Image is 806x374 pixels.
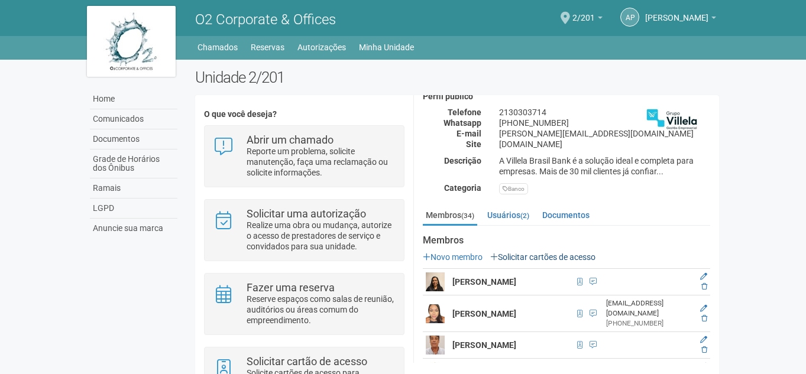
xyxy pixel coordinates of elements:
[247,134,334,146] strong: Abrir um chamado
[247,146,395,178] p: Reporte um problema, solicite manutenção, faça uma reclamação ou solicite informações.
[606,318,692,329] div: [PHONE_NUMBER]
[195,11,336,28] span: O2 Corporate & Offices
[461,212,474,220] small: (34)
[213,135,395,178] a: Abrir um chamado Reporte um problema, solicite manutenção, faça uma reclamação ou solicite inform...
[426,304,445,323] img: user.png
[444,156,481,165] strong: Descrição
[247,220,395,252] p: Realize uma obra ou mudança, autorize o acesso de prestadores de serviço e convidados para sua un...
[452,277,516,287] strong: [PERSON_NAME]
[423,235,710,246] strong: Membros
[700,304,707,313] a: Editar membro
[213,209,395,252] a: Solicitar uma autorização Realize uma obra ou mudança, autorize o acesso de prestadores de serviç...
[423,206,477,226] a: Membros(34)
[247,355,367,368] strong: Solicitar cartão de acesso
[426,336,445,355] img: user.png
[204,110,404,119] h4: O que você deseja?
[452,309,516,318] strong: [PERSON_NAME]
[490,139,719,149] div: [DOMAIN_NAME]
[90,129,177,149] a: Documentos
[606,298,692,318] div: [EMAIL_ADDRESS][DOMAIN_NAME]
[572,15,603,24] a: 2/201
[520,212,529,220] small: (2)
[490,107,719,118] div: 2130303714
[87,6,176,77] img: logo.jpg
[251,39,284,56] a: Reservas
[247,294,395,326] p: Reserve espaços como salas de reunião, auditórios ou áreas comum do empreendimento.
[198,39,238,56] a: Chamados
[490,128,719,139] div: [PERSON_NAME][EMAIL_ADDRESS][DOMAIN_NAME]
[490,118,719,128] div: [PHONE_NUMBER]
[645,2,708,22] span: agatha pedro de souza
[620,8,639,27] a: ap
[572,2,595,22] span: 2/201
[701,314,707,323] a: Excluir membro
[444,183,481,193] strong: Categoria
[426,272,445,291] img: user.png
[247,281,335,294] strong: Fazer uma reserva
[448,108,481,117] strong: Telefone
[701,282,707,291] a: Excluir membro
[90,219,177,238] a: Anuncie sua marca
[423,252,483,262] a: Novo membro
[359,39,414,56] a: Minha Unidade
[701,346,707,354] a: Excluir membro
[195,69,720,86] h2: Unidade 2/201
[247,207,366,220] strong: Solicitar uma autorização
[452,340,516,350] strong: [PERSON_NAME]
[700,272,707,281] a: Editar membro
[423,92,710,101] h4: Perfil público
[539,206,593,224] a: Documentos
[466,139,481,149] strong: Site
[490,252,595,262] a: Solicitar cartões de acesso
[490,155,719,177] div: A Villela Brasil Bank é a solução ideal e completa para empresas. Mais de 30 mil clientes já conf...
[457,129,481,138] strong: E-mail
[90,178,177,199] a: Ramais
[645,15,716,24] a: [PERSON_NAME]
[213,282,395,326] a: Fazer uma reserva Reserve espaços como salas de reunião, auditórios ou áreas comum do empreendime...
[484,206,532,224] a: Usuários(2)
[700,336,707,344] a: Editar membro
[499,183,528,194] div: Banco
[90,199,177,219] a: LGPD
[700,362,707,370] a: Editar membro
[90,89,177,109] a: Home
[90,149,177,178] a: Grade de Horários dos Ônibus
[444,118,481,128] strong: Whatsapp
[297,39,346,56] a: Autorizações
[90,109,177,129] a: Comunicados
